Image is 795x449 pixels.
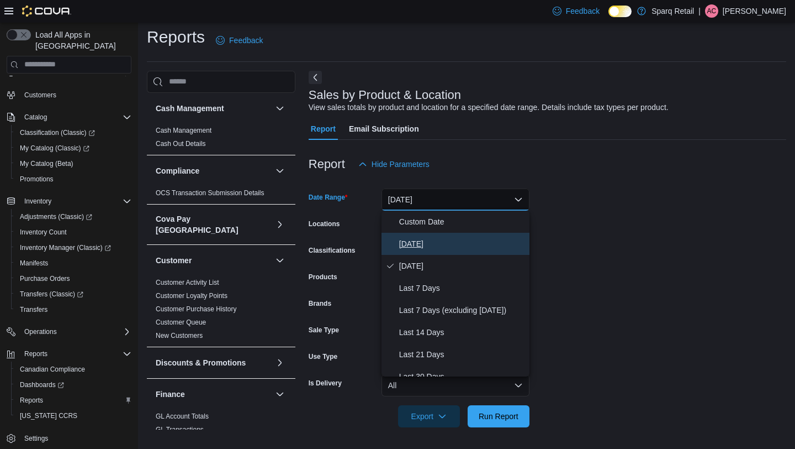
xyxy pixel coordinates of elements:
span: My Catalog (Classic) [20,144,89,153]
button: Export [398,405,460,427]
span: Hide Parameters [372,159,430,170]
span: Run Report [479,411,518,422]
span: Canadian Compliance [15,363,131,376]
button: Cova Pay [GEOGRAPHIC_DATA] [156,213,271,236]
span: Canadian Compliance [20,365,85,374]
button: Inventory [2,194,136,209]
span: Purchase Orders [15,272,131,285]
span: GL Transactions [156,425,204,434]
h3: Finance [156,389,185,400]
a: Customer Loyalty Points [156,292,227,300]
button: Catalog [2,109,136,125]
span: Washington CCRS [15,409,131,422]
button: Cash Management [156,103,271,114]
button: Customers [2,87,136,103]
div: Cash Management [147,124,295,155]
a: My Catalog (Classic) [11,140,136,156]
span: New Customers [156,331,203,340]
button: Reports [2,346,136,362]
a: Canadian Compliance [15,363,89,376]
span: Transfers [15,303,131,316]
button: Customer [156,255,271,266]
button: Inventory Count [11,224,136,240]
button: [US_STATE] CCRS [11,408,136,424]
span: Classification (Classic) [20,128,95,137]
button: Reports [11,393,136,408]
h3: Discounts & Promotions [156,357,246,368]
span: Catalog [24,113,47,122]
span: Adjustments (Classic) [15,210,131,223]
label: Sale Type [309,326,339,335]
span: Dashboards [20,380,64,389]
span: Reports [24,349,47,358]
span: Last 7 Days (excluding [DATE]) [399,304,525,317]
span: Transfers (Classic) [20,290,83,299]
span: Inventory Count [20,228,67,237]
span: Custom Date [399,215,525,228]
span: GL Account Totals [156,412,209,421]
img: Cova [22,6,71,17]
span: Export [405,405,453,427]
a: Reports [15,394,47,407]
label: Is Delivery [309,379,342,388]
h3: Customer [156,255,192,266]
span: Feedback [229,35,263,46]
span: Email Subscription [349,118,419,140]
button: Run Report [468,405,529,427]
a: [US_STATE] CCRS [15,409,82,422]
span: Inventory Count [15,226,131,239]
a: New Customers [156,332,203,340]
span: Customer Loyalty Points [156,291,227,300]
span: [DATE] [399,237,525,250]
p: Sparq Retail [651,4,694,18]
span: [US_STATE] CCRS [20,411,77,420]
button: Next [309,71,322,84]
button: Operations [2,324,136,340]
button: Catalog [20,111,51,124]
div: Finance [147,410,295,441]
button: Transfers [11,302,136,317]
label: Use Type [309,352,337,361]
span: Customers [24,91,56,100]
h3: Cash Management [156,103,224,114]
a: Inventory Manager (Classic) [11,240,136,255]
span: AC [707,4,717,18]
span: Manifests [15,257,131,270]
span: Last 30 Days [399,370,525,383]
span: Purchase Orders [20,274,70,283]
span: Reports [20,396,43,405]
span: Settings [20,431,131,445]
span: Report [311,118,336,140]
span: Reports [15,394,131,407]
a: Customers [20,88,61,102]
a: Cash Out Details [156,140,206,148]
button: Finance [273,388,287,401]
h3: Sales by Product & Location [309,88,461,102]
span: Customer Queue [156,318,206,327]
span: Promotions [15,173,131,186]
button: Cash Management [273,102,287,115]
input: Dark Mode [608,6,632,17]
a: Classification (Classic) [11,125,136,140]
button: Canadian Compliance [11,362,136,377]
a: GL Transactions [156,426,204,434]
button: Hide Parameters [354,153,434,175]
button: Compliance [156,165,271,176]
span: Customers [20,88,131,102]
div: Customer [147,276,295,347]
button: My Catalog (Beta) [11,156,136,171]
a: Dashboards [15,378,68,391]
label: Locations [309,220,340,228]
span: Customer Activity List [156,278,219,287]
label: Brands [309,299,331,308]
span: Load All Apps in [GEOGRAPHIC_DATA] [31,29,131,51]
button: Settings [2,430,136,446]
button: Finance [156,389,271,400]
a: My Catalog (Beta) [15,157,78,170]
button: Purchase Orders [11,271,136,286]
label: Products [309,273,337,281]
label: Date Range [309,193,348,202]
span: Settings [24,434,48,443]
